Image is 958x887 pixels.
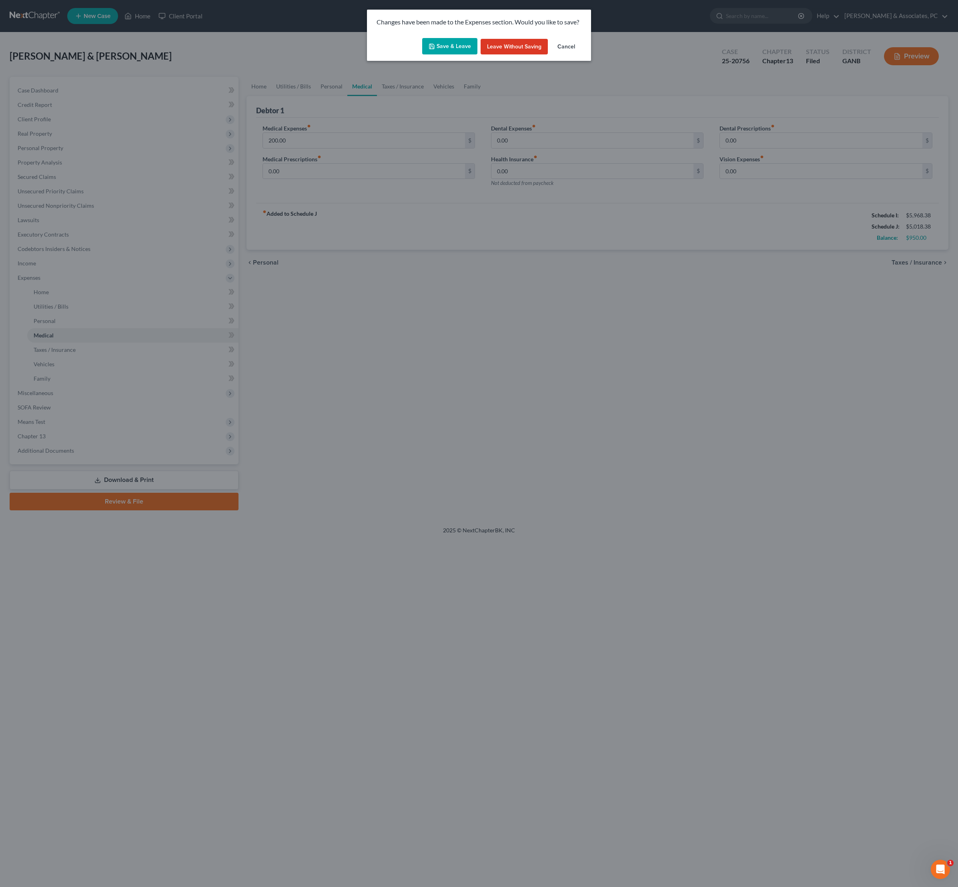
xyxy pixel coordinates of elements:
button: Cancel [551,39,581,55]
p: Changes have been made to the Expenses section. Would you like to save? [377,18,581,27]
span: 1 [947,860,954,866]
button: Save & Leave [422,38,477,55]
iframe: Intercom live chat [931,860,950,879]
button: Leave without Saving [481,39,548,55]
